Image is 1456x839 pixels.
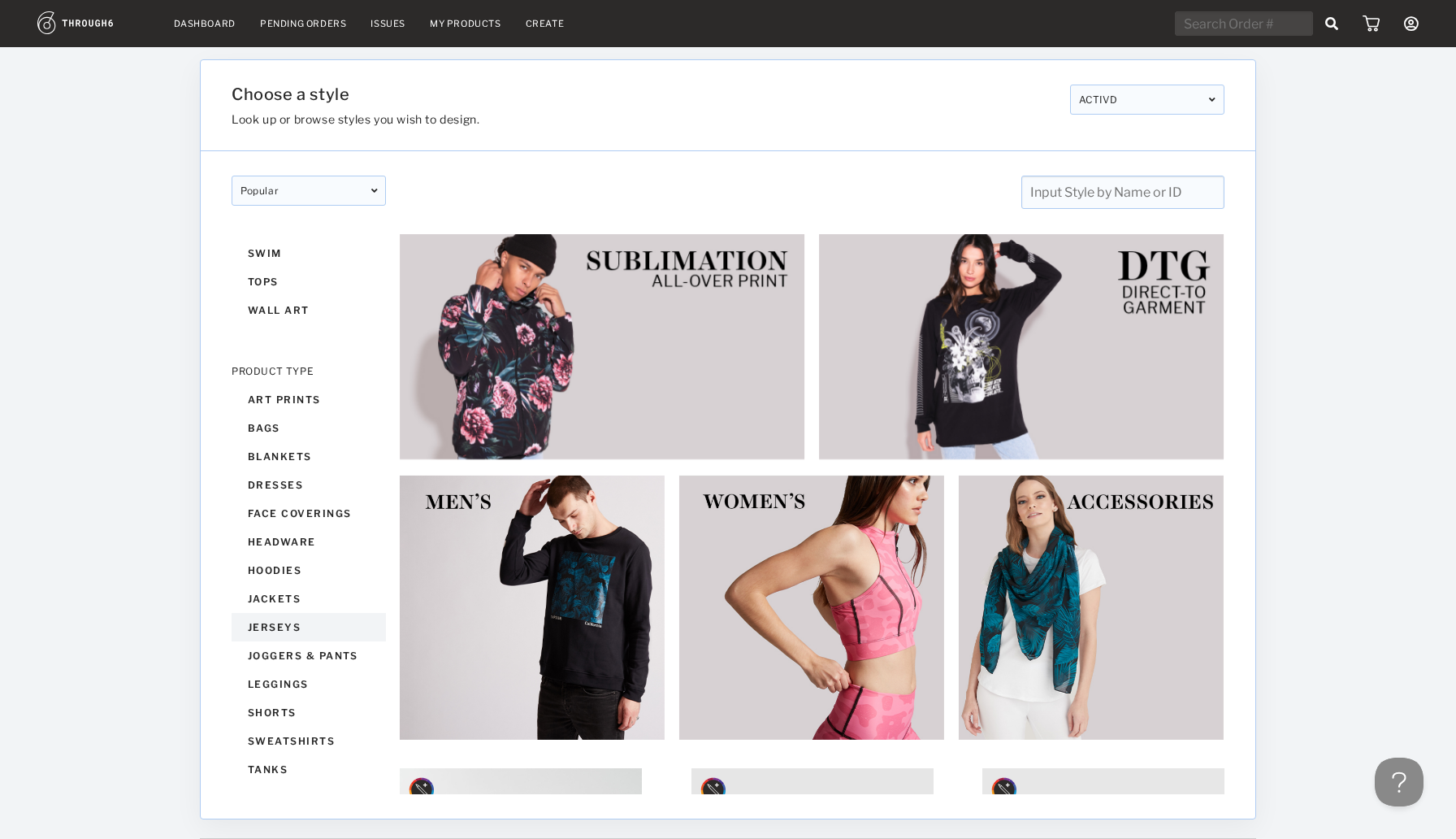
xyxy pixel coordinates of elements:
div: bags [232,414,386,442]
input: Search Order # [1175,11,1313,36]
h3: Look up or browse styles you wish to design. [232,112,1057,126]
div: tapestries [232,784,386,812]
div: popular [232,176,386,206]
div: tanks [232,755,386,784]
img: style_designer_badgeMockup.svg [700,776,727,804]
div: ACTIVD [1070,85,1224,115]
div: jerseys [232,613,386,641]
div: wall art [232,296,386,324]
div: shorts [232,698,386,727]
a: Pending Orders [260,18,346,29]
div: leggings [232,670,386,698]
img: logo.1c10ca64.svg [37,11,149,34]
div: art prints [232,385,386,414]
img: 2e253fe2-a06e-4c8d-8f72-5695abdd75b9.jpg [818,233,1224,460]
img: b885dc43-4427-4fb9-87dd-0f776fe79185.jpg [678,475,945,741]
div: jackets [232,585,386,613]
a: Issues [370,18,405,29]
img: style_designer_badgeMockup.svg [408,776,435,804]
div: joggers & pants [232,641,386,670]
input: Input Style by Name or ID [1021,176,1224,209]
div: headware [232,528,386,556]
a: Create [526,18,565,29]
div: dresses [232,471,386,499]
div: hoodies [232,556,386,585]
h1: Choose a style [232,85,1057,104]
a: My Products [430,18,501,29]
a: Dashboard [174,18,236,29]
div: sweatshirts [232,727,386,755]
img: style_designer_badgeMockup.svg [990,776,1018,804]
iframe: Toggle Customer Support [1375,758,1423,806]
div: tops [232,267,386,296]
img: 0ffe952d-58dc-476c-8a0e-7eab160e7a7d.jpg [399,475,665,741]
div: PRODUCT TYPE [232,365,386,377]
div: swim [232,239,386,267]
div: face coverings [232,499,386,528]
img: 1a4a84dd-fa74-4cbf-a7e7-fd3c0281d19c.jpg [958,475,1224,741]
img: 6ec95eaf-68e2-44b2-82ac-2cbc46e75c33.jpg [399,233,805,460]
img: icon_cart.dab5cea1.svg [1363,15,1380,32]
div: blankets [232,442,386,471]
